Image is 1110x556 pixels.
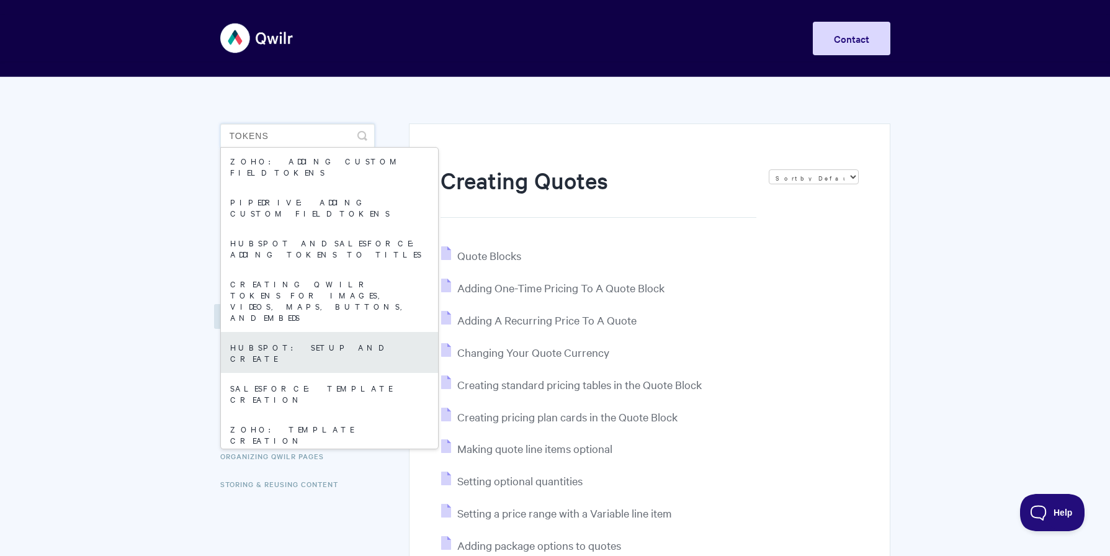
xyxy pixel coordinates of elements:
[441,410,678,424] a: Creating pricing plan cards in the Quote Block
[220,123,375,148] input: Search
[221,332,438,373] a: HubSpot: Setup and Create
[813,22,890,55] a: Contact
[441,345,609,359] a: Changing Your Quote Currency
[457,248,521,262] span: Quote Blocks
[457,280,665,295] span: Adding One-Time Pricing To A Quote Block
[441,280,665,295] a: Adding One-Time Pricing To A Quote Block
[221,269,438,332] a: Creating Qwilr Tokens for Images, Videos, Maps, Buttons, and Embeds
[457,410,678,424] span: Creating pricing plan cards in the Quote Block
[441,441,612,455] a: Making quote line items optional
[214,304,314,329] a: Creating Quotes
[221,187,438,228] a: Pipedrive: Adding Custom Field Tokens
[220,15,294,61] img: Qwilr Help Center
[457,441,612,455] span: Making quote line items optional
[441,538,621,552] a: Adding package options to quotes
[457,313,637,327] span: Adding A Recurring Price To A Quote
[221,414,438,455] a: Zoho: Template Creation
[220,444,333,469] a: Organizing Qwilr Pages
[220,472,347,496] a: Storing & Reusing Content
[457,473,583,488] span: Setting optional quantities
[441,313,637,327] a: Adding A Recurring Price To A Quote
[441,377,702,392] a: Creating standard pricing tables in the Quote Block
[441,164,756,218] h1: Creating Quotes
[441,248,521,262] a: Quote Blocks
[769,169,859,184] select: Page reloads on selection
[441,506,672,520] a: Setting a price range with a Variable line item
[457,377,702,392] span: Creating standard pricing tables in the Quote Block
[441,473,583,488] a: Setting optional quantities
[1020,494,1085,531] iframe: Toggle Customer Support
[221,146,438,187] a: Zoho: Adding Custom Field Tokens
[457,538,621,552] span: Adding package options to quotes
[457,506,672,520] span: Setting a price range with a Variable line item
[221,373,438,414] a: Salesforce: Template Creation
[221,228,438,269] a: HubSpot and Salesforce: Adding Tokens to Titles
[457,345,609,359] span: Changing Your Quote Currency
